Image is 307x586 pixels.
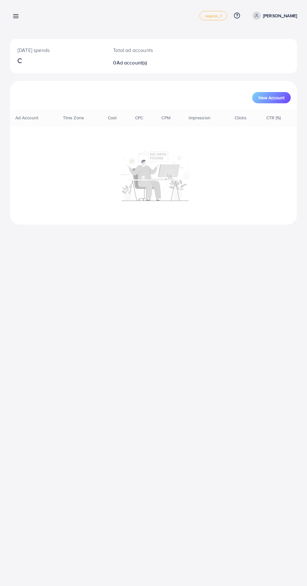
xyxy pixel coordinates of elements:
[200,11,227,20] a: regular_1
[18,46,98,54] p: [DATE] spends
[258,95,284,100] span: New Account
[205,14,221,18] span: regular_1
[250,12,297,20] a: [PERSON_NAME]
[113,60,170,66] h2: 0
[263,12,297,19] p: [PERSON_NAME]
[113,46,170,54] p: Total ad accounts
[252,92,291,103] button: New Account
[117,59,147,66] span: Ad account(s)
